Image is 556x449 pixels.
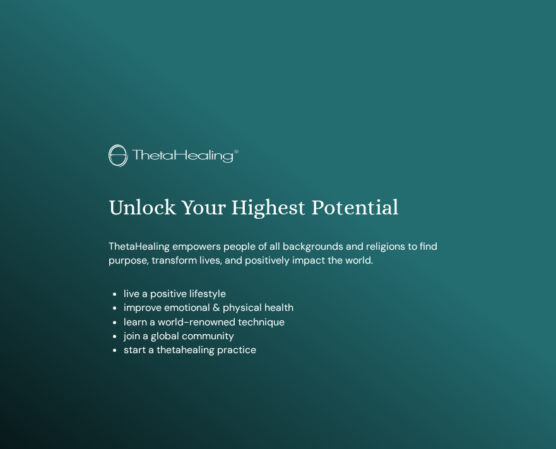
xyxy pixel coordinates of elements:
li: learn a world-renowned technique [124,315,447,329]
li: join a global community [124,329,447,343]
li: live a positive lifestyle [124,287,447,301]
h1: Unlock Your Highest Potential [109,195,447,221]
li: start a thetahealing practice [124,343,447,357]
p: ThetaHealing empowers people of all backgrounds and religions to find purpose, transform lives, a... [109,240,447,268]
li: improve emotional & physical health [124,301,447,315]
